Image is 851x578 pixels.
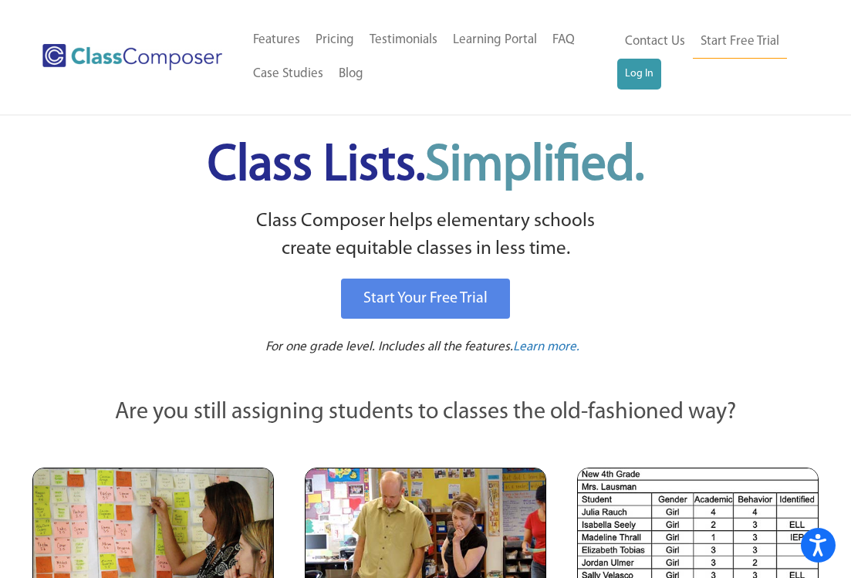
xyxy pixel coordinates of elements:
span: Simplified. [425,141,644,191]
a: Learn more. [513,338,579,357]
span: For one grade level. Includes all the features. [265,340,513,353]
span: Learn more. [513,340,579,353]
p: Class Composer helps elementary schools create equitable classes in less time. [30,208,822,264]
a: Start Free Trial [693,25,787,59]
a: Pricing [308,23,362,57]
a: Testimonials [362,23,445,57]
a: Blog [331,57,371,91]
a: Learning Portal [445,23,545,57]
span: Class Lists. [208,141,644,191]
a: Case Studies [245,57,331,91]
p: Are you still assigning students to classes the old-fashioned way? [32,396,819,430]
img: Class Composer [42,44,222,70]
a: Start Your Free Trial [341,279,510,319]
a: Features [245,23,308,57]
nav: Header Menu [245,23,616,91]
span: Start Your Free Trial [363,291,488,306]
a: Contact Us [617,25,693,59]
a: FAQ [545,23,583,57]
nav: Header Menu [617,25,797,90]
a: Log In [617,59,661,90]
